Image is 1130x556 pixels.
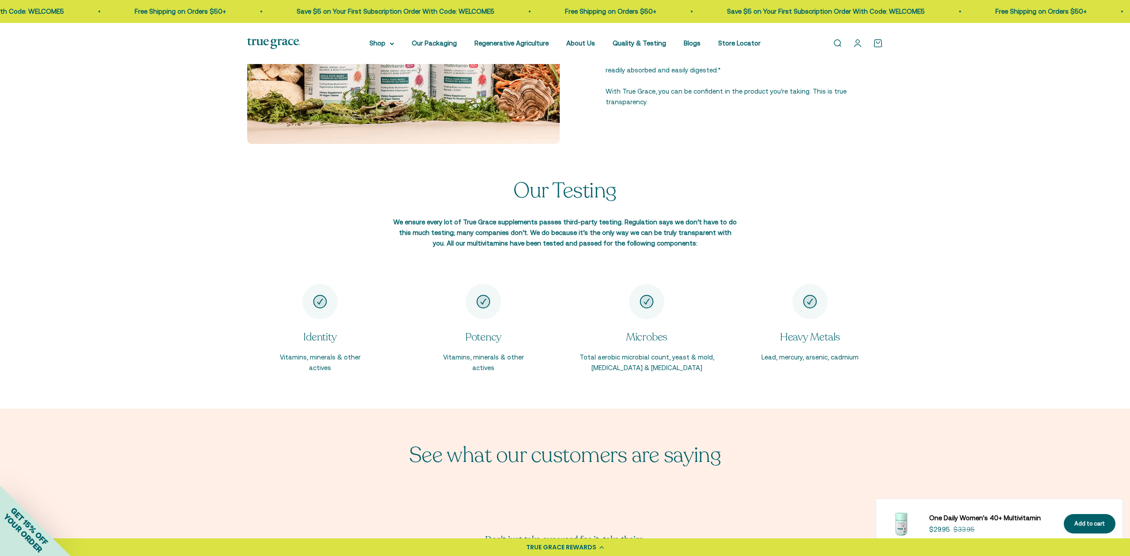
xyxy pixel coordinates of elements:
[310,6,508,17] p: Save $5 on Your First Subscription Order With Code: WELCOME5
[526,543,596,552] div: TRUE GRACE REWARDS
[280,352,361,373] p: Vitamins, minerals & other actives
[443,352,524,373] p: Vitamins, minerals & other actives
[606,86,847,107] p: With True Grace, you can be confident in the product you’re taking. This is true transparency.
[737,284,883,363] div: Item 4 of 4
[1074,519,1105,529] div: Add to cart
[475,39,549,47] a: Regenerative Agriculture
[579,8,670,15] a: Free Shipping on Orders $50+
[443,330,524,345] p: Potency
[2,512,44,554] span: YOUR ORDER
[247,284,393,373] div: Item 1 of 4
[566,39,595,47] a: About Us
[574,352,719,373] p: Total aerobic microbial count, yeast & mold, [MEDICAL_DATA] & [MEDICAL_DATA]
[574,284,719,373] div: Item 3 of 4
[438,533,692,545] p: Don't just take our word for it, take theirs.
[741,6,938,17] p: Save $5 on Your First Subscription Order With Code: WELCOME5
[953,524,975,535] compare-at-price: $33.95
[613,39,666,47] a: Quality & Testing
[393,217,737,249] p: We ensure every lot of True Grace supplements passes third-party testing. Regulation says we don’...
[718,39,761,47] a: Store Locator
[411,284,556,373] div: Item 2 of 4
[1064,514,1115,534] button: Add to cart
[574,330,719,345] p: Microbes
[409,444,721,467] p: See what our customers are saying
[1009,8,1100,15] a: Free Shipping on Orders $50+
[761,352,859,363] p: Lead, mercury, arsenic, cadmium
[684,39,701,47] a: Blogs
[369,38,394,49] summary: Shop
[9,506,50,547] span: GET 15% OFF
[929,524,950,535] sale-price: $29.95
[148,8,240,15] a: Free Shipping on Orders $50+
[761,330,859,345] p: Heavy Metals
[280,330,361,345] p: Identity
[412,39,457,47] a: Our Packaging
[883,506,919,541] img: Daily Multivitamin for Immune Support, Energy, Daily Balance, and Healthy Bone Support* Vitamin A...
[929,513,1053,523] a: One Daily Women's 40+ Multivitamin
[513,179,617,203] p: Our Testing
